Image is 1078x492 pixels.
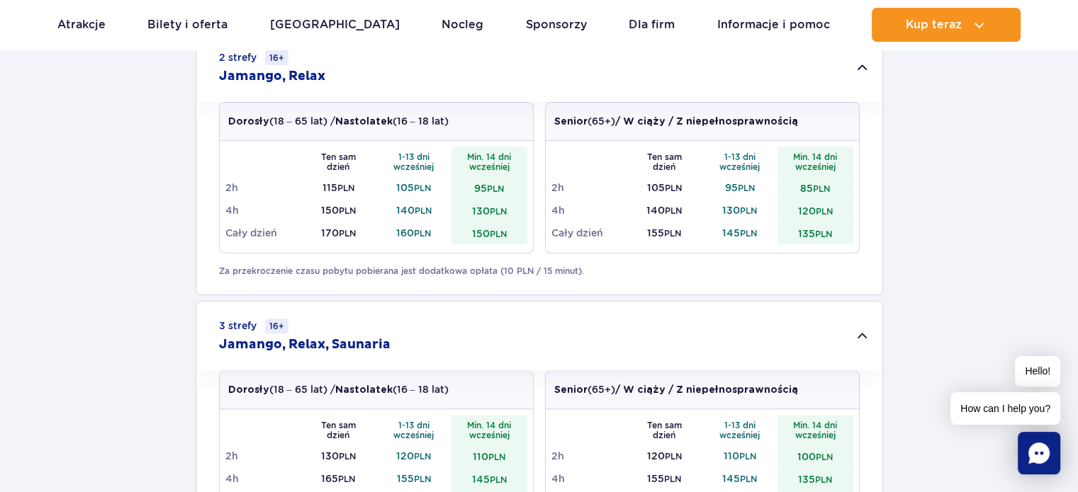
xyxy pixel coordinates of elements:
[526,8,587,42] a: Sponsorzy
[451,147,527,176] th: Min. 14 dni wcześniej
[301,222,376,244] td: 170
[627,147,702,176] th: Ten sam dzień
[265,50,288,65] small: 16+
[451,445,527,467] td: 110
[777,445,853,467] td: 100
[335,117,393,127] strong: Nastolatek
[777,467,853,490] td: 135
[225,222,301,244] td: Cały dzień
[740,228,757,239] small: PLN
[219,50,288,65] small: 2 strefy
[739,451,756,462] small: PLN
[225,467,301,490] td: 4h
[376,415,452,445] th: 1-13 dni wcześniej
[228,385,269,395] strong: Dorosły
[551,199,627,222] td: 4h
[228,382,449,397] p: (18 – 65 lat) / (16 – 18 lat)
[777,415,853,445] th: Min. 14 dni wcześniej
[816,206,833,217] small: PLN
[551,176,627,199] td: 2h
[551,445,627,467] td: 2h
[615,117,798,127] strong: / W ciąży / Z niepełnosprawnością
[1015,356,1060,387] span: Hello!
[816,452,833,462] small: PLN
[442,8,483,42] a: Nocleg
[702,176,778,199] td: 95
[57,8,106,42] a: Atrakcje
[451,415,527,445] th: Min. 14 dni wcześniej
[1018,432,1060,474] div: Chat
[627,467,702,490] td: 155
[376,147,452,176] th: 1-13 dni wcześniej
[376,176,452,199] td: 105
[490,229,507,239] small: PLN
[665,205,682,216] small: PLN
[301,467,376,490] td: 165
[414,474,431,484] small: PLN
[950,392,1060,425] span: How can I help you?
[702,222,778,244] td: 145
[554,382,798,397] p: (65+)
[815,229,832,239] small: PLN
[301,445,376,467] td: 130
[665,451,682,462] small: PLN
[740,205,757,216] small: PLN
[554,117,588,127] strong: Senior
[414,451,431,462] small: PLN
[702,147,778,176] th: 1-13 dni wcześniej
[337,183,354,193] small: PLN
[219,336,391,353] h2: Jamango, Relax, Saunaria
[376,222,452,244] td: 160
[702,467,778,490] td: 145
[451,176,527,199] td: 95
[615,385,798,395] strong: / W ciąży / Z niepełnosprawnością
[376,445,452,467] td: 120
[488,452,505,462] small: PLN
[225,199,301,222] td: 4h
[376,467,452,490] td: 155
[740,474,757,484] small: PLN
[339,228,356,239] small: PLN
[664,474,681,484] small: PLN
[301,415,376,445] th: Ten sam dzień
[717,8,830,42] a: Informacje i pomoc
[414,183,431,193] small: PLN
[777,222,853,244] td: 135
[554,385,588,395] strong: Senior
[265,319,288,333] small: 16+
[415,205,432,216] small: PLN
[554,114,798,129] p: (65+)
[815,474,832,485] small: PLN
[702,199,778,222] td: 130
[627,176,702,199] td: 105
[451,222,527,244] td: 150
[490,474,507,485] small: PLN
[338,474,355,484] small: PLN
[225,176,301,199] td: 2h
[777,176,853,199] td: 85
[551,222,627,244] td: Cały dzień
[219,319,288,333] small: 3 strefy
[872,8,1021,42] button: Kup teraz
[301,147,376,176] th: Ten sam dzień
[664,228,681,239] small: PLN
[414,228,431,239] small: PLN
[702,445,778,467] td: 110
[228,114,449,129] p: (18 – 65 lat) / (16 – 18 lat)
[339,205,356,216] small: PLN
[339,451,356,462] small: PLN
[301,199,376,222] td: 150
[551,467,627,490] td: 4h
[147,8,228,42] a: Bilety i oferta
[813,183,830,194] small: PLN
[301,176,376,199] td: 115
[335,385,393,395] strong: Nastolatek
[627,222,702,244] td: 155
[627,415,702,445] th: Ten sam dzień
[906,18,962,31] span: Kup teraz
[702,415,778,445] th: 1-13 dni wcześniej
[487,183,504,194] small: PLN
[228,117,269,127] strong: Dorosły
[777,199,853,222] td: 120
[451,467,527,490] td: 145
